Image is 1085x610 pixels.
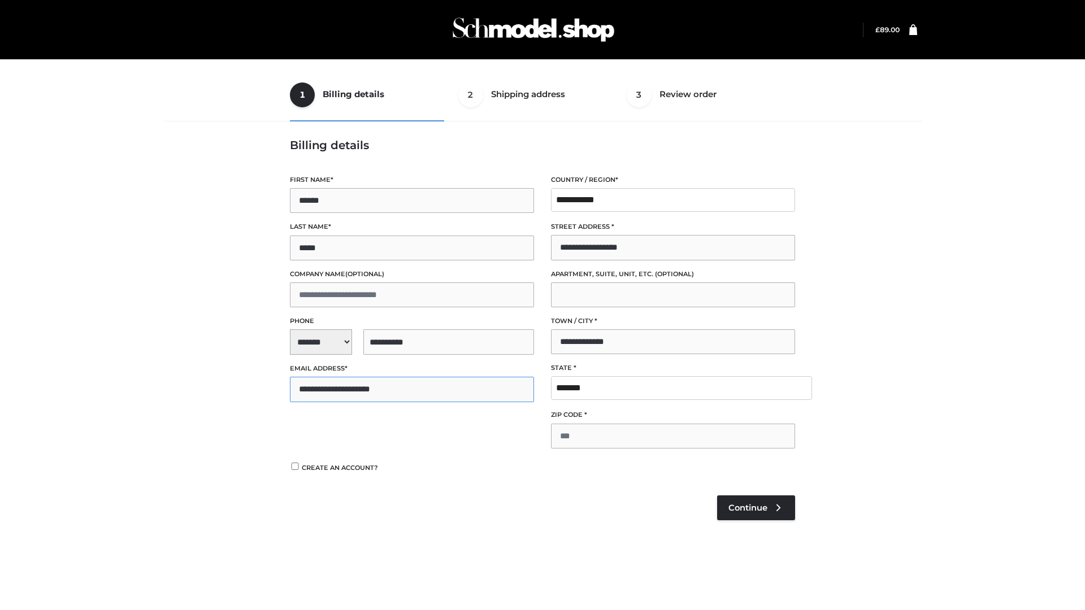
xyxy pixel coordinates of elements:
span: (optional) [655,270,694,278]
bdi: 89.00 [875,25,900,34]
label: Town / City [551,316,795,326]
h3: Billing details [290,138,795,152]
span: (optional) [345,270,384,278]
input: Create an account? [290,463,300,470]
span: Continue [728,503,767,513]
label: Email address [290,363,534,374]
label: State [551,363,795,373]
a: Continue [717,495,795,520]
a: £89.00 [875,25,900,34]
img: Schmodel Admin 964 [449,7,618,52]
label: First name [290,175,534,185]
label: Country / Region [551,175,795,185]
label: Apartment, suite, unit, etc. [551,269,795,280]
label: Street address [551,221,795,232]
label: ZIP Code [551,409,795,420]
label: Company name [290,269,534,280]
span: Create an account? [302,464,378,472]
label: Last name [290,221,534,232]
label: Phone [290,316,534,326]
span: £ [875,25,880,34]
